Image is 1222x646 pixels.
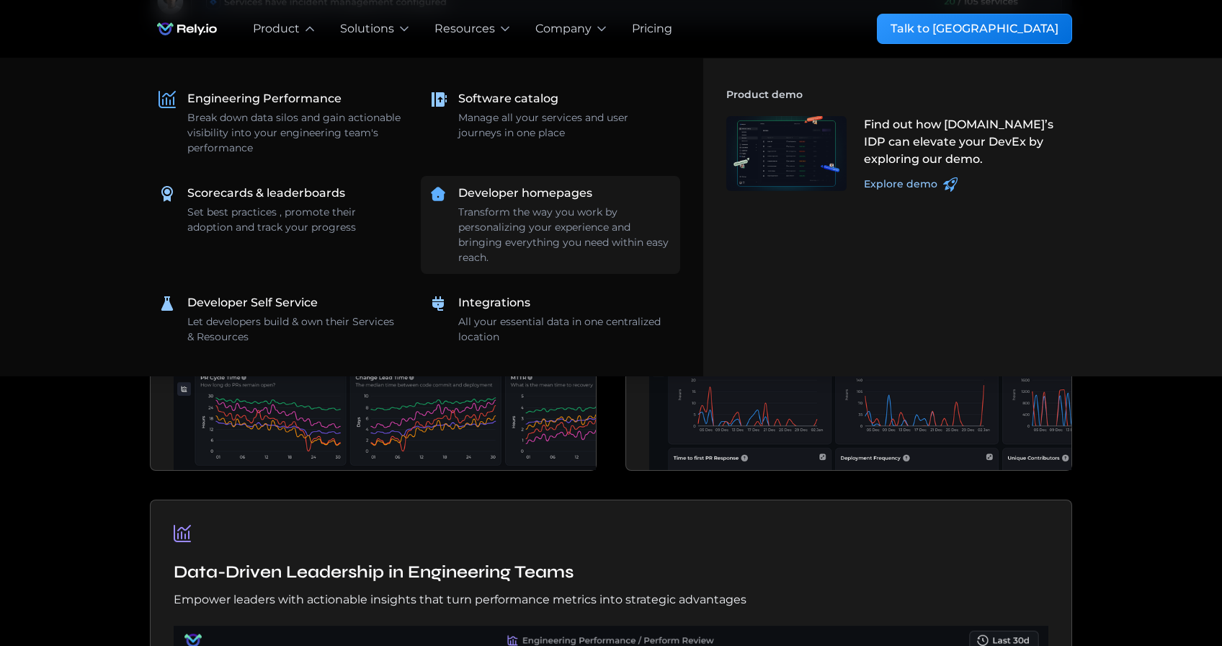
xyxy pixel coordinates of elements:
div: Transform the way you work by personalizing your experience and bringing everything you need with... [458,205,672,265]
div: Scorecards & leaderboards [187,185,345,202]
div: Break down data silos and gain actionable visibility into your engineering team's performance [187,110,401,156]
div: Solutions [340,20,394,37]
a: Scorecards & leaderboardsSet best practices , promote their adoption and track your progress [150,176,409,244]
div: Software catalog [458,90,558,107]
div: Developer Self Service [187,294,318,311]
div: Manage all your services and user journeys in one place [458,110,672,141]
div: Talk to [GEOGRAPHIC_DATA] [891,20,1058,37]
h5: Data-Driven Leadership in Engineering Teams [174,559,1025,585]
a: Find out how [DOMAIN_NAME]’s IDP can elevate your DevEx by exploring our demo.Explore demo [718,107,1072,200]
a: Developer Self ServiceLet developers build & own their Services & Resources [150,286,409,353]
a: Talk to [GEOGRAPHIC_DATA] [877,14,1072,44]
div: Integrations [458,294,530,311]
h4: Product demo [726,81,1072,107]
div: Resources [434,20,495,37]
div: Set best practices , promote their adoption and track your progress [187,205,401,235]
div: Explore demo [864,177,937,192]
div: Developer homepages [458,185,592,202]
div: Engineering Performance [187,90,342,107]
a: Developer homepagesTransform the way you work by personalizing your experience and bringing every... [421,176,680,274]
a: Pricing [632,20,672,37]
div: Company [535,20,592,37]
a: Engineering PerformanceBreak down data silos and gain actionable visibility into your engineering... [150,81,409,164]
p: Empower leaders with actionable insights that turn performance metrics into strategic advantages [174,591,1025,609]
a: home [150,14,224,43]
a: IntegrationsAll your essential data in one centralized location [421,286,680,353]
div: Let developers build & own their Services & Resources [187,314,401,345]
img: Rely.io logo [150,14,224,43]
div: Find out how [DOMAIN_NAME]’s IDP can elevate your DevEx by exploring our demo. [864,116,1064,168]
div: Product [253,20,300,37]
iframe: Chatbot [1127,551,1202,626]
a: Software catalogManage all your services and user journeys in one place [421,81,680,149]
div: All your essential data in one centralized location [458,314,672,345]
